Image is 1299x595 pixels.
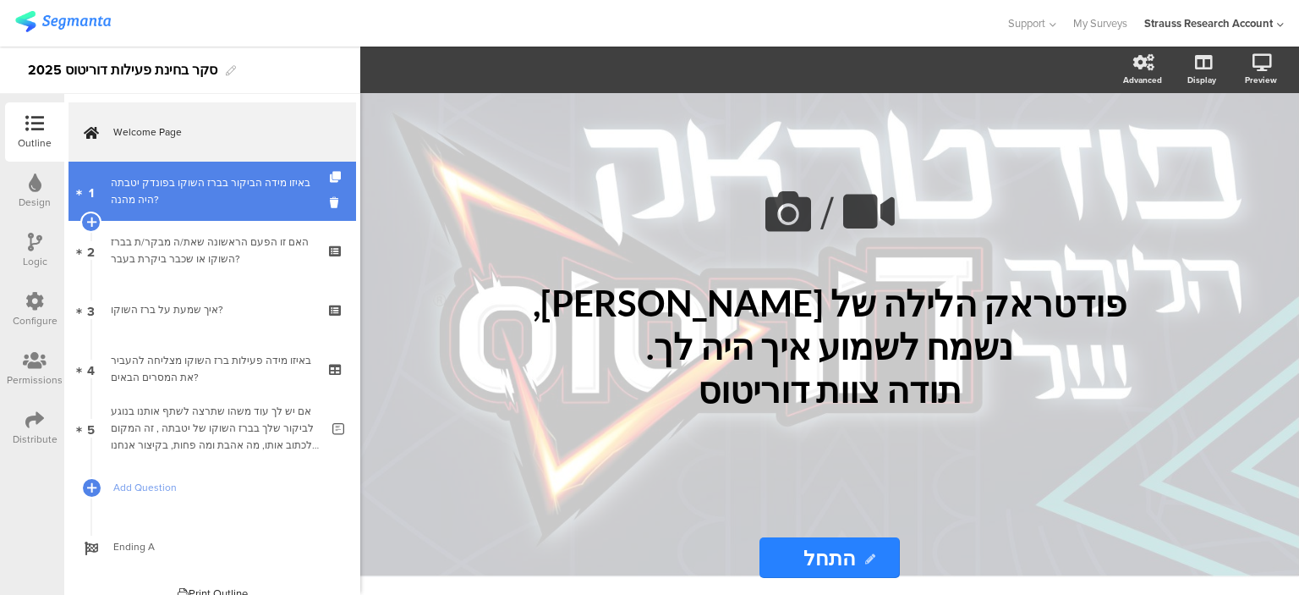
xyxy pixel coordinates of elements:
div: 2025 סקר בחינת פעילות דוריטוס [28,57,217,84]
p: נשמח לשמוע איך היה לך. [517,325,1143,368]
a: 3 איך שמעת על ברז השוקו? [69,280,356,339]
a: Ending A [69,517,356,576]
div: Preview [1245,74,1277,86]
div: Outline [18,135,52,151]
a: 4 באיזו מידה פעילות ברז השוקו מצליחה להעביר את המסרים הבאים? [69,339,356,399]
i: Delete [330,195,344,211]
p: תודה צוות דוריטוס [517,368,1143,411]
span: Add Question [113,479,330,496]
span: 2 [87,241,95,260]
div: Strauss Research Account [1144,15,1273,31]
a: Welcome Page [69,102,356,162]
div: האם זו הפעם הראשונה שאת/ה מבקר/ת בברז השוקו או שכבר ביקרת בעבר? [111,234,313,267]
a: 1 באיזו מידה הביקור בברז השוקו בפונדק יטבתה היה מהנה? [69,162,356,221]
span: 1 [89,182,94,201]
span: 3 [87,300,95,319]
img: segmanta logo [15,11,111,32]
span: 4 [87,360,95,378]
div: איך שמעת על ברז השוקו? [111,301,313,318]
a: 5 אם יש לך עוד משהו שתרצה לשתף אותנו בנוגע לביקור שלך בברז השוקו של יטבתה , זה המקום לכתוב אותו, ... [69,399,356,458]
span: / [820,179,834,246]
input: Start [759,537,899,578]
i: Duplicate [330,172,344,183]
div: Distribute [13,432,58,447]
span: Support [1008,15,1045,31]
div: Configure [13,313,58,328]
div: Design [19,195,51,210]
div: אם יש לך עוד משהו שתרצה לשתף אותנו בנוגע לביקור שלך בברז השוקו של יטבתה , זה המקום לכתוב אותו, מה... [111,403,320,454]
div: Logic [23,254,47,269]
a: 2 האם זו הפעם הראשונה שאת/ה מבקר/ת בברז השוקו או שכבר ביקרת בעבר? [69,221,356,280]
div: באיזו מידה הביקור בברז השוקו בפונדק יטבתה היה מהנה? [111,174,313,208]
span: Welcome Page [113,124,330,140]
div: באיזו מידה פעילות ברז השוקו מצליחה להעביר את המסרים הבאים? [111,352,313,386]
p: פודטראק הלילה של [PERSON_NAME], [517,282,1143,325]
div: Permissions [7,372,63,388]
span: 5 [87,419,95,438]
div: Advanced [1123,74,1162,86]
span: Ending A [113,538,330,555]
div: Display [1187,74,1216,86]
